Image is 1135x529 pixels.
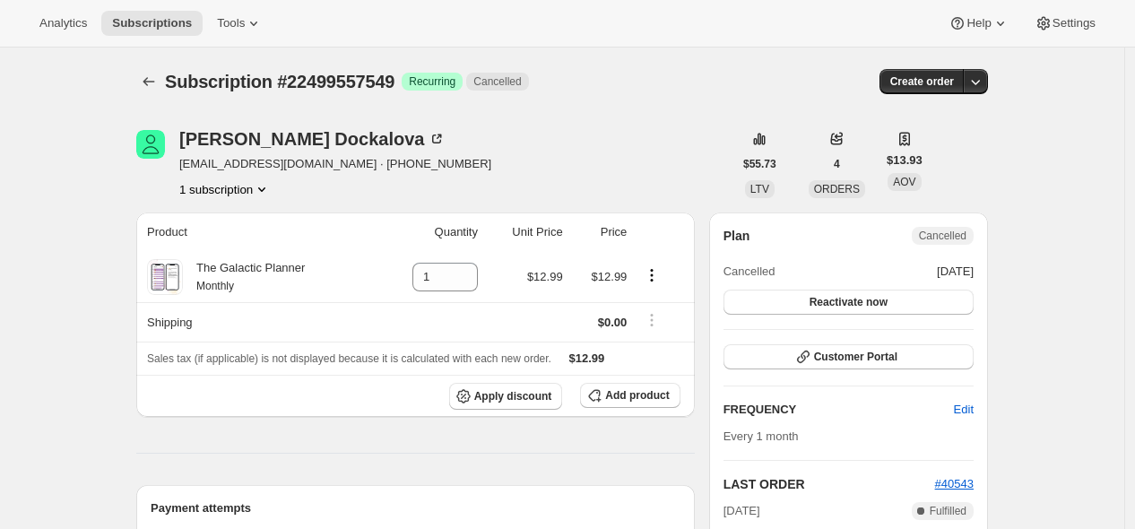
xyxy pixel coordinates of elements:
[823,152,851,177] button: 4
[937,263,974,281] span: [DATE]
[1053,16,1096,30] span: Settings
[179,130,446,148] div: [PERSON_NAME] Dockalova
[136,130,165,159] span: Lenka Dockalova
[637,310,666,330] button: Shipping actions
[732,152,787,177] button: $55.73
[723,475,935,493] h2: LAST ORDER
[147,352,551,365] span: Sales tax (if applicable) is not displayed because it is calculated with each new order.
[409,74,455,89] span: Recurring
[473,74,521,89] span: Cancelled
[136,302,377,342] th: Shipping
[637,265,666,285] button: Product actions
[943,395,984,424] button: Edit
[935,475,974,493] button: #40543
[149,259,180,295] img: product img
[474,389,552,403] span: Apply discount
[919,229,966,243] span: Cancelled
[527,270,563,283] span: $12.99
[723,344,974,369] button: Customer Portal
[723,290,974,315] button: Reactivate now
[196,280,234,292] small: Monthly
[151,499,680,517] h2: Payment attempts
[893,176,915,188] span: AOV
[1024,11,1106,36] button: Settings
[935,477,974,490] a: #40543
[810,295,888,309] span: Reactivate now
[377,212,483,252] th: Quantity
[217,16,245,30] span: Tools
[605,388,669,403] span: Add product
[966,16,991,30] span: Help
[954,401,974,419] span: Edit
[723,502,760,520] span: [DATE]
[101,11,203,36] button: Subscriptions
[580,383,680,408] button: Add product
[879,69,965,94] button: Create order
[930,504,966,518] span: Fulfilled
[723,263,775,281] span: Cancelled
[112,16,192,30] span: Subscriptions
[136,69,161,94] button: Subscriptions
[814,183,860,195] span: ORDERS
[814,350,897,364] span: Customer Portal
[598,316,628,329] span: $0.00
[592,270,628,283] span: $12.99
[938,11,1019,36] button: Help
[206,11,273,36] button: Tools
[39,16,87,30] span: Analytics
[183,259,305,295] div: The Galactic Planner
[750,183,769,195] span: LTV
[569,351,605,365] span: $12.99
[136,212,377,252] th: Product
[723,429,799,443] span: Every 1 month
[723,401,954,419] h2: FREQUENCY
[568,212,633,252] th: Price
[723,227,750,245] h2: Plan
[890,74,954,89] span: Create order
[834,157,840,171] span: 4
[449,383,563,410] button: Apply discount
[179,155,491,173] span: [EMAIL_ADDRESS][DOMAIN_NAME] · [PHONE_NUMBER]
[483,212,568,252] th: Unit Price
[743,157,776,171] span: $55.73
[165,72,394,91] span: Subscription #22499557549
[887,152,923,169] span: $13.93
[179,180,271,198] button: Product actions
[29,11,98,36] button: Analytics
